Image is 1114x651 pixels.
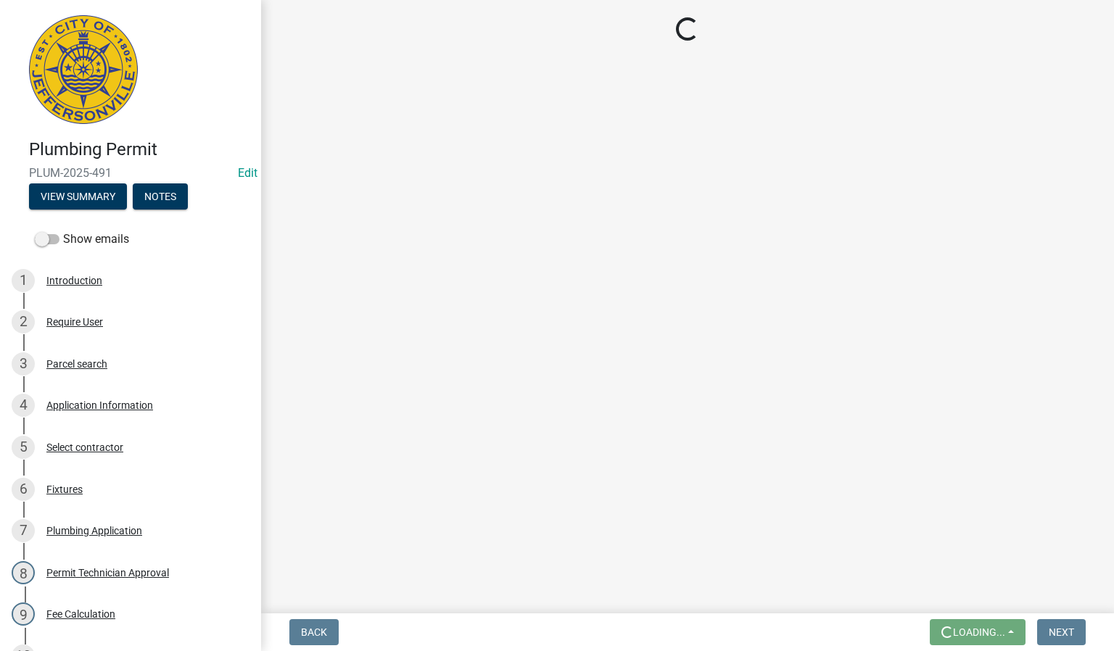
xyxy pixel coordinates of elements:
div: Fixtures [46,484,83,494]
div: Parcel search [46,359,107,369]
button: Back [289,619,339,645]
button: Next [1037,619,1086,645]
div: 2 [12,310,35,333]
button: Notes [133,183,188,210]
div: 1 [12,269,35,292]
div: 8 [12,561,35,584]
div: Permit Technician Approval [46,568,169,578]
span: Loading... [953,626,1005,638]
div: 3 [12,352,35,376]
span: Back [301,626,327,638]
div: 6 [12,478,35,501]
div: Application Information [46,400,153,410]
div: 9 [12,602,35,626]
wm-modal-confirm: Notes [133,191,188,203]
div: Require User [46,317,103,327]
label: Show emails [35,231,129,248]
div: 4 [12,394,35,417]
div: Select contractor [46,442,123,452]
div: Plumbing Application [46,526,142,536]
div: Introduction [46,275,102,286]
div: Fee Calculation [46,609,115,619]
wm-modal-confirm: Edit Application Number [238,166,257,180]
button: View Summary [29,183,127,210]
span: PLUM-2025-491 [29,166,232,180]
a: Edit [238,166,257,180]
h4: Plumbing Permit [29,139,249,160]
img: City of Jeffersonville, Indiana [29,15,138,124]
wm-modal-confirm: Summary [29,191,127,203]
div: 5 [12,436,35,459]
div: 7 [12,519,35,542]
span: Next [1049,626,1074,638]
button: Loading... [930,619,1026,645]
